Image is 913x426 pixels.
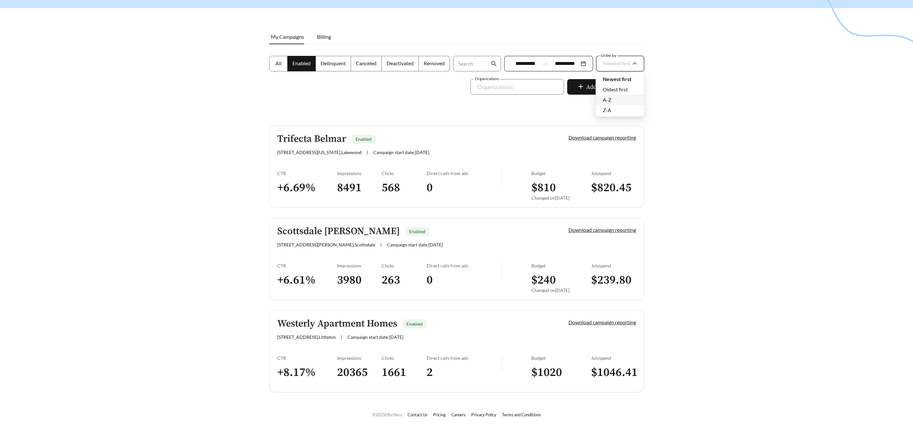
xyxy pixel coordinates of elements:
[451,412,466,417] a: Careers
[292,60,311,66] span: Enabled
[501,355,502,371] img: line
[591,355,636,361] div: July spend
[347,334,403,340] span: Campaign start date: [DATE]
[578,84,584,91] span: plus
[409,229,425,234] span: Enabled
[501,263,502,278] img: line
[275,60,281,66] span: All
[568,319,636,325] a: Download campaign reporting
[531,365,591,380] h3: $ 1020
[380,242,382,247] span: |
[337,365,382,380] h3: 20365
[382,355,427,361] div: Clicks
[356,136,372,142] span: Enabled
[603,107,611,113] span: Z-A
[603,97,611,103] span: A-Z
[277,263,337,268] div: CTR
[427,365,501,380] h3: 2
[568,134,636,140] a: Download campaign reporting
[321,60,346,66] span: Delinquent
[387,60,414,66] span: Deactivated
[269,310,644,392] a: Westerly Apartment HomesEnabled[STREET_ADDRESS],Littleton|Campaign start date:[DATE]Download camp...
[367,150,368,155] span: |
[603,60,631,66] span: Newest first
[603,86,628,92] span: Oldest first
[531,263,591,268] div: Budget
[337,355,382,361] div: Impressions
[591,365,636,380] h3: $ 1046.41
[603,76,632,82] span: Newest first
[387,242,443,247] span: Campaign start date: [DATE]
[382,181,427,195] h3: 568
[427,263,501,268] div: Direct calls from ads
[531,171,591,176] div: Budget
[427,171,501,176] div: Direct calls from ads
[277,355,337,361] div: CTR
[277,242,375,247] span: [STREET_ADDRESS][PERSON_NAME] , Scottsdale
[531,195,591,201] div: Changed on [DATE]
[531,355,591,361] div: Budget
[542,61,548,67] span: to
[502,412,541,417] a: Terms and Conditions
[591,181,636,195] h3: $ 820.45
[542,61,548,67] span: swap-right
[424,60,445,66] span: Removed
[382,171,427,176] div: Clicks
[277,181,337,195] h3: + 6.69 %
[277,318,397,329] h5: Westerly Apartment Homes
[568,227,636,233] a: Download campaign reporting
[373,150,429,155] span: Campaign start date: [DATE]
[491,61,497,67] span: search
[531,287,591,293] div: Changed on [DATE]
[427,181,501,195] h3: 0
[337,171,382,176] div: Impressions
[408,412,428,417] a: Contact Us
[337,181,382,195] h3: 8491
[271,34,304,40] span: My Campaigns
[277,150,362,155] span: [STREET_ADDRESS][US_STATE] , Lakewood
[591,273,636,287] h3: $ 239.80
[591,263,636,268] div: July spend
[407,321,423,327] span: Enabled
[382,263,427,268] div: Clicks
[277,273,337,287] h3: + 6.61 %
[277,226,400,237] h5: Scottsdale [PERSON_NAME]
[531,181,591,195] h3: $ 810
[433,412,446,417] a: Pricing
[341,334,342,340] span: |
[382,273,427,287] h3: 263
[531,273,591,287] h3: $ 240
[372,412,402,417] span: © 2025 Effortless
[317,34,331,40] span: Billing
[471,412,496,417] a: Privacy Policy
[501,171,502,186] img: line
[591,171,636,176] div: July spend
[269,218,644,300] a: Scottsdale [PERSON_NAME]Enabled[STREET_ADDRESS][PERSON_NAME],Scottsdale|Campaign start date:[DATE...
[337,263,382,268] div: Impressions
[567,79,644,95] button: plusAdd new property
[356,60,377,66] span: Canceled
[382,365,427,380] h3: 1661
[269,126,644,208] a: Trifecta BelmarEnabled[STREET_ADDRESS][US_STATE],Lakewood|Campaign start date:[DATE]Download camp...
[586,83,633,91] span: Add new property
[277,134,346,144] h5: Trifecta Belmar
[427,355,501,361] div: Direct calls from ads
[277,365,337,380] h3: + 8.17 %
[277,171,337,176] div: CTR
[277,334,336,340] span: [STREET_ADDRESS] , Littleton
[337,273,382,287] h3: 3980
[427,273,501,287] h3: 0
